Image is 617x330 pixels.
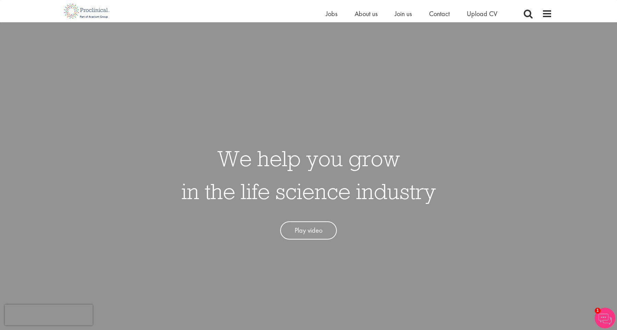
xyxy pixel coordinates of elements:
a: Jobs [326,9,337,18]
img: Chatbot [595,308,615,328]
a: Play video [280,221,337,240]
a: About us [355,9,378,18]
h1: We help you grow in the life science industry [181,142,436,208]
a: Join us [395,9,412,18]
a: Contact [429,9,450,18]
a: Upload CV [467,9,497,18]
span: 1 [595,308,601,314]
